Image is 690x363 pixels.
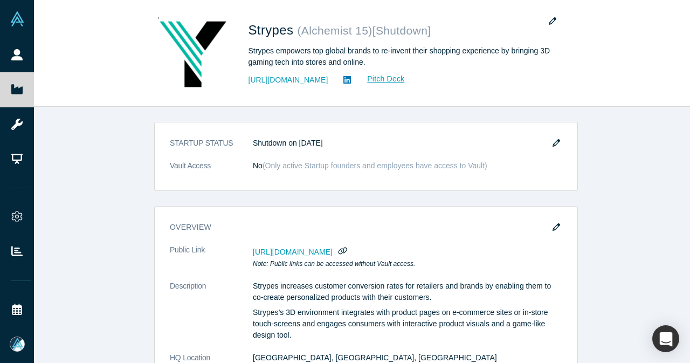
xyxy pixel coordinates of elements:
[253,260,415,268] em: Note: Public links can be accessed without Vault access.
[249,23,298,37] span: Strypes
[158,16,233,91] img: Strypes's Logo
[170,244,205,256] span: Public Link
[297,24,431,37] small: ( Alchemist 15 ) [Shutdown]
[253,138,562,149] dd: Shutdown on [DATE]
[253,160,562,172] dd: No
[170,222,547,233] h3: overview
[10,337,25,352] img: Mia Scott's Account
[263,161,487,170] span: ( Only active Startup founders and employees have access to Vault )
[249,74,328,86] a: [URL][DOMAIN_NAME]
[253,248,333,256] span: [URL][DOMAIN_NAME]
[170,280,253,352] dt: Description
[253,307,562,341] p: Strypes’s 3D environment integrates with product pages on e-commerce sites or in-store touch-scre...
[253,280,562,303] p: Strypes increases customer conversion rates for retailers and brands by enabling them to co-creat...
[170,138,253,160] dt: STARTUP STATUS
[249,45,550,68] div: Strypes empowers top global brands to re-invent their shopping experience by bringing 3D gaming t...
[10,11,25,26] img: Alchemist Vault Logo
[170,160,253,183] dt: Vault Access
[355,73,405,85] a: Pitch Deck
